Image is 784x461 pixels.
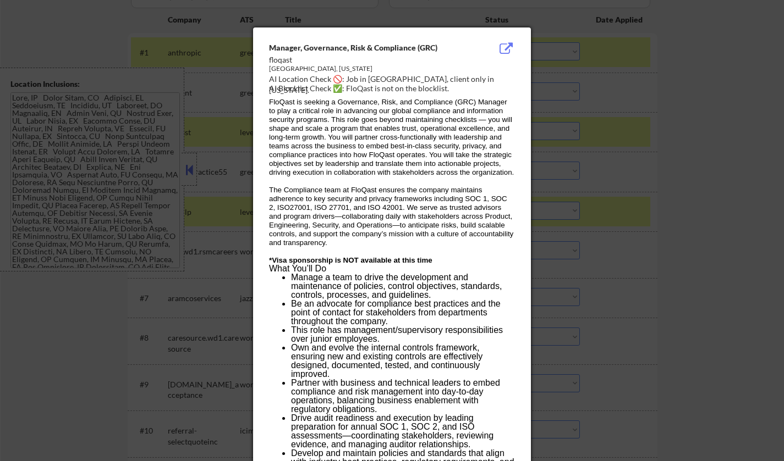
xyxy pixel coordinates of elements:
[269,42,459,53] div: Manager, Governance, Risk & Compliance (GRC)
[269,64,459,74] div: [GEOGRAPHIC_DATA], [US_STATE]
[269,54,459,65] div: floqast
[291,326,514,343] li: This role has management/supervisory responsibilities over junior employees.
[291,379,514,414] li: Partner with business and technical leaders to embed compliance and risk management into day-to-d...
[269,83,519,94] div: AI Blocklist Check ✅: FloQast is not on the blocklist.
[291,414,514,449] li: Drive audit readiness and execution by leading preparation for annual SOC 1, SOC 2, and ISO asses...
[291,273,514,299] li: Manage a team to drive the development and maintenance of policies, control objectives, standards...
[269,256,432,264] b: *Visa sponsorship is NOT available at this time
[291,343,514,379] li: Own and evolve the internal controls framework, ensuring new and existing controls are effectivel...
[291,299,514,326] li: Be an advocate for compliance best practices and the point of contact for stakeholders from depar...
[269,186,513,247] span: The Compliance team at FloQast ensures the company maintains adherence to key security and privac...
[269,264,514,273] h3: What You’ll Do
[269,98,514,176] span: FloQast is seeking a Governance, Risk, and Compliance (GRC) Manager to play a critical role in ad...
